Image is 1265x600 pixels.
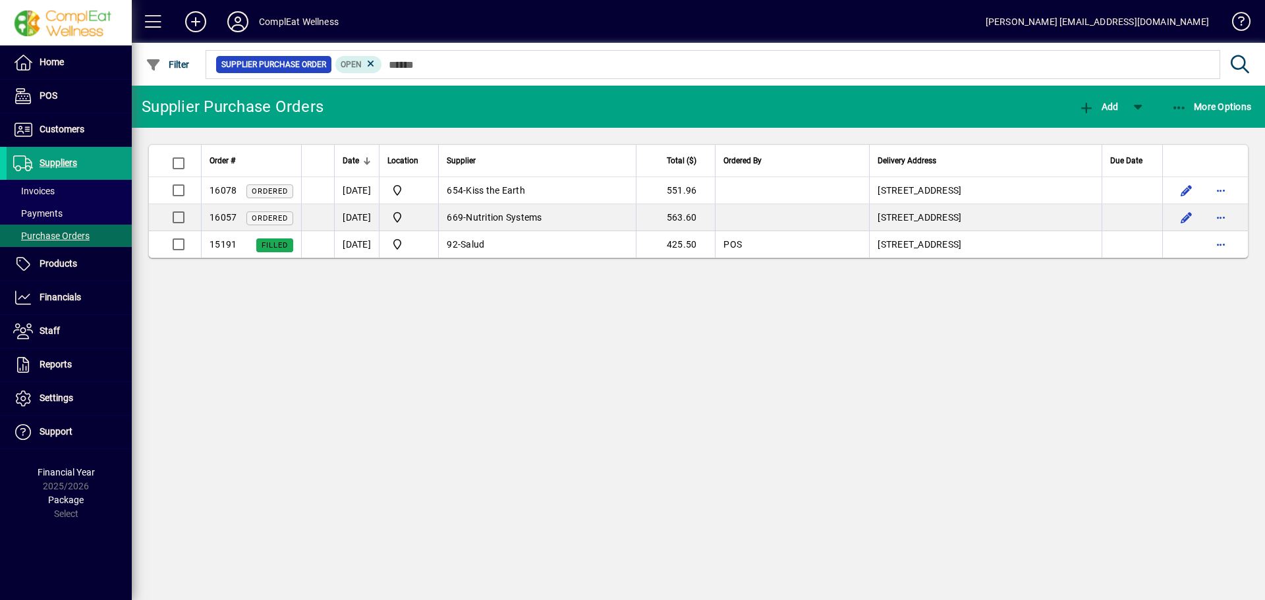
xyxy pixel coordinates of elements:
span: Ordered By [723,153,762,168]
mat-chip: Completion Status: Open [335,56,382,73]
a: Customers [7,113,132,146]
span: Customers [40,124,84,134]
td: - [438,177,636,204]
span: POS [40,90,57,101]
a: Invoices [7,180,132,202]
a: Products [7,248,132,281]
button: Add [175,10,217,34]
span: Invoices [13,186,55,196]
span: 15191 [210,239,237,250]
span: Open [341,60,362,69]
a: Settings [7,382,132,415]
div: Due Date [1110,153,1154,168]
span: Reports [40,359,72,369]
a: POS [7,80,132,113]
span: 654 [447,185,463,196]
td: 551.96 [636,177,715,204]
span: Package [48,495,84,505]
span: Settings [40,393,73,403]
button: More options [1210,180,1231,201]
span: 669 [447,212,463,223]
div: Supplier [447,153,628,168]
div: Ordered By [723,153,861,168]
span: Support [40,426,72,437]
td: [STREET_ADDRESS] [869,231,1102,258]
span: Purchase Orders [13,231,90,241]
button: Edit [1176,207,1197,228]
span: Total ($) [667,153,696,168]
a: Reports [7,348,132,381]
td: 425.50 [636,231,715,258]
td: [DATE] [334,177,379,204]
span: Nutrition Systems [466,212,542,223]
span: Home [40,57,64,67]
span: ComplEat Wellness [387,182,430,198]
button: Filter [142,53,193,76]
span: Location [387,153,418,168]
span: 16057 [210,212,237,223]
div: Total ($) [644,153,708,168]
a: Payments [7,202,132,225]
td: - [438,231,636,258]
span: Financial Year [38,467,95,477]
span: Ordered [252,214,288,223]
td: [STREET_ADDRESS] [869,204,1102,231]
span: POS [723,239,742,250]
div: Supplier Purchase Orders [142,96,323,117]
td: 563.60 [636,204,715,231]
span: ComplEat Wellness [387,209,430,225]
span: Filter [146,59,190,70]
span: More Options [1171,101,1252,112]
a: Financials [7,281,132,314]
span: Date [343,153,359,168]
a: Purchase Orders [7,225,132,247]
span: Kiss the Earth [466,185,525,196]
span: Delivery Address [878,153,936,168]
span: Salud [461,239,484,250]
span: Ordered [252,187,288,196]
a: Knowledge Base [1222,3,1249,45]
a: Home [7,46,132,79]
div: ComplEat Wellness [259,11,339,32]
span: Products [40,258,77,269]
button: Profile [217,10,259,34]
span: Add [1079,101,1118,112]
td: - [438,204,636,231]
span: 92 [447,239,458,250]
button: More options [1210,234,1231,255]
button: Add [1075,95,1121,119]
span: 16078 [210,185,237,196]
div: Date [343,153,371,168]
a: Staff [7,315,132,348]
button: Edit [1176,180,1197,201]
span: Due Date [1110,153,1142,168]
button: More Options [1168,95,1255,119]
span: ComplEat Wellness [387,236,430,252]
td: [DATE] [334,204,379,231]
div: Order # [210,153,293,168]
td: [STREET_ADDRESS] [869,177,1102,204]
button: More options [1210,207,1231,228]
td: [DATE] [334,231,379,258]
span: Supplier Purchase Order [221,58,326,71]
div: [PERSON_NAME] [EMAIL_ADDRESS][DOMAIN_NAME] [986,11,1209,32]
span: Staff [40,325,60,336]
span: Financials [40,292,81,302]
a: Support [7,416,132,449]
div: Location [387,153,430,168]
span: Suppliers [40,157,77,168]
span: Payments [13,208,63,219]
span: Order # [210,153,235,168]
span: Supplier [447,153,476,168]
span: Filled [262,241,288,250]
